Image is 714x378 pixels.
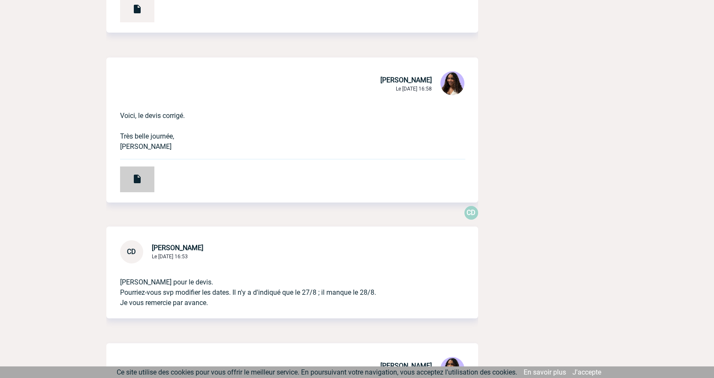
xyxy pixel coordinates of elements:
a: J'accepte [572,368,601,376]
span: Le [DATE] 16:53 [152,254,188,260]
span: [PERSON_NAME] [152,244,203,252]
p: [PERSON_NAME] pour le devis. Pourriez-vous svp modifier les dates. Il n'y a d'indiqué que le 27/8... [120,263,440,308]
span: Le [DATE] 16:58 [396,86,432,92]
span: [PERSON_NAME] [380,362,432,370]
span: Ce site utilise des cookies pour vous offrir le meilleur service. En poursuivant votre navigation... [117,368,517,376]
div: Caroline DA SILVA 10 Juillet 2025 à 17:07 [464,206,478,220]
a: En savoir plus [524,368,566,376]
a: 2025-07-10_17h07_04.png [106,1,154,9]
p: CD [464,206,478,220]
a: Devis PRO448493 ROBERT BOSCH FRANCE SAS (1).pdf [106,171,154,179]
p: Voici, le devis corrigé. Très belle journée, [PERSON_NAME] [120,97,440,152]
img: 131234-0.jpg [440,71,464,95]
span: [PERSON_NAME] [380,76,432,84]
span: CD [127,248,136,256]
